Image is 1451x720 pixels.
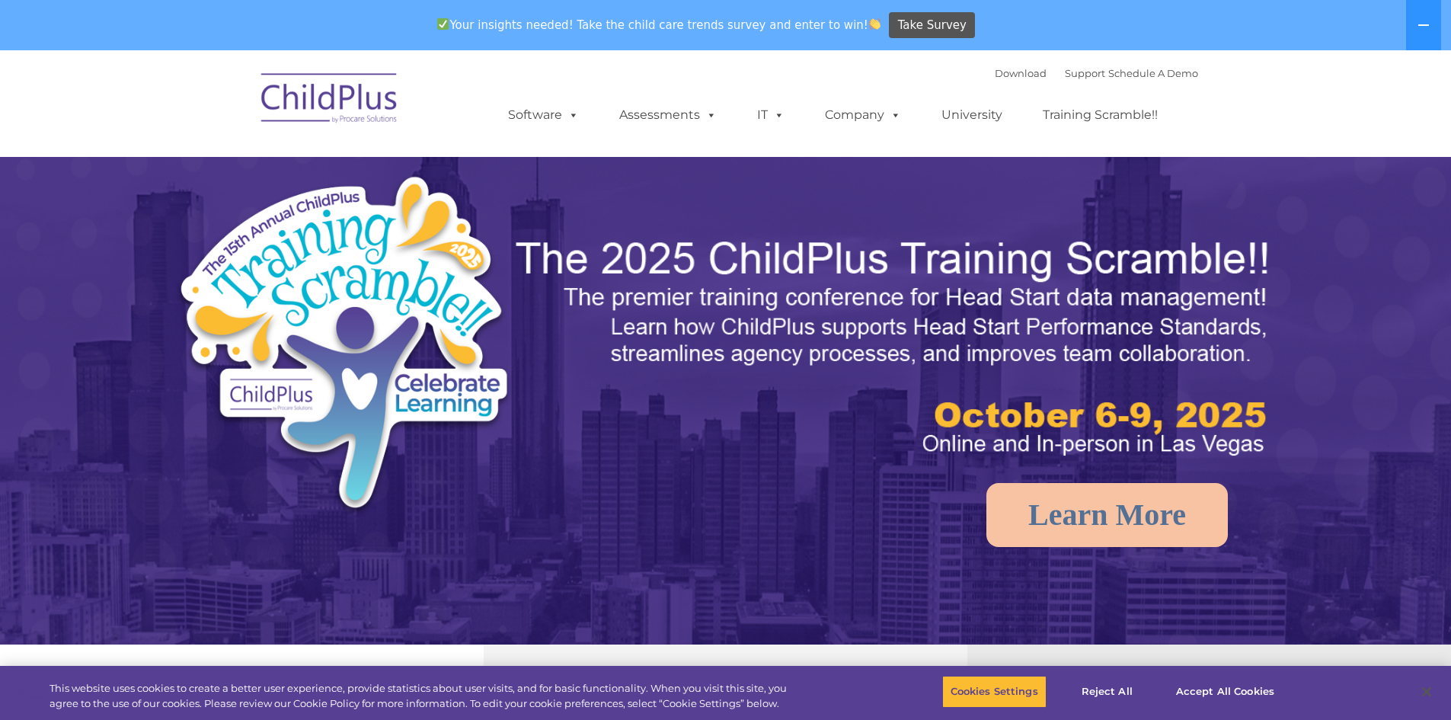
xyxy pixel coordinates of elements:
a: Assessments [604,100,732,130]
a: Support [1065,67,1105,79]
a: Schedule A Demo [1108,67,1198,79]
a: Take Survey [889,12,975,39]
img: ✅ [437,18,449,30]
a: Download [995,67,1047,79]
a: Training Scramble!! [1028,100,1173,130]
img: ChildPlus by Procare Solutions [254,62,406,139]
a: IT [742,100,800,130]
a: Learn More [986,483,1228,547]
button: Accept All Cookies [1168,676,1283,708]
div: This website uses cookies to create a better user experience, provide statistics about user visit... [50,681,798,711]
a: University [926,100,1018,130]
span: Your insights needed! Take the child care trends survey and enter to win! [431,10,887,40]
span: Take Survey [898,12,967,39]
a: Company [810,100,916,130]
img: 👏 [869,18,881,30]
span: Phone number [212,163,276,174]
a: Software [493,100,594,130]
font: | [995,67,1198,79]
button: Cookies Settings [942,676,1047,708]
span: Last name [212,101,258,112]
button: Close [1410,675,1443,709]
button: Reject All [1059,676,1155,708]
